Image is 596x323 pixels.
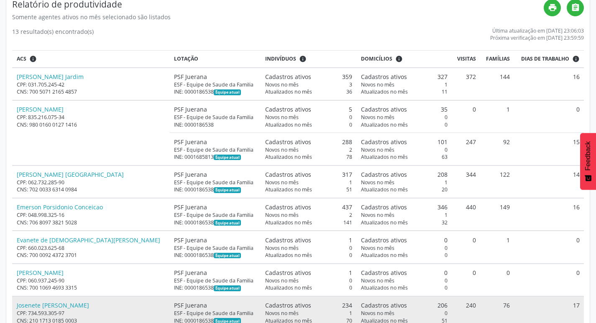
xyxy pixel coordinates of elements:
div: ESF - Equipe de Saude da Familia [174,277,256,284]
span: Cadastros ativos [361,105,407,114]
div: PSF Juerana [174,268,256,277]
td: 149 [481,198,514,231]
div: CNS: 702 0033 6314 0984 [17,186,165,193]
div: 0 [361,310,448,317]
span: Cadastros ativos [265,236,311,244]
span: Cadastros ativos [361,203,407,211]
div: 141 [265,219,352,226]
span: Novos no mês [361,277,394,284]
i: ACSs que estiveram vinculados a uma UBS neste período, mesmo sem produtividade. [29,55,37,63]
span: Atualizados no mês [265,153,312,160]
div: 2 [265,146,352,153]
span: Novos no mês [265,244,299,252]
span: Novos no mês [265,211,299,219]
div: 2 [265,211,352,219]
div: PSF Juerana [174,137,256,146]
span: Atualizados no mês [361,121,408,128]
td: 0 [452,231,481,263]
div: 0 [265,244,352,252]
span: ACS [17,55,26,63]
div: 11 [361,88,448,95]
a: [PERSON_NAME] Jardim [17,73,84,81]
span: Novos no mês [361,81,394,88]
div: 0 [361,284,448,291]
div: 5 [265,105,352,114]
div: 0 [361,121,448,128]
div: 0 [265,114,352,121]
td: 14 [514,165,584,198]
div: PSF Juerana [174,301,256,310]
div: INE: 0001685813 [174,153,256,160]
div: PSF Juerana [174,203,256,211]
span: Novos no mês [361,114,394,121]
div: 1 [265,268,352,277]
div: 1 [361,179,448,186]
td: 122 [481,165,514,198]
i: Dias em que o(a) ACS fez pelo menos uma visita, ou ficha de cadastro individual ou cadastro domic... [572,55,580,63]
div: INE: 0000186538 [174,121,256,128]
span: Atualizados no mês [265,252,312,259]
div: 1 [265,236,352,244]
a: [PERSON_NAME] [GEOGRAPHIC_DATA] [17,170,124,178]
div: 0 [361,236,448,244]
span: Novos no mês [265,277,299,284]
div: CPF: 062.732.285-90 [17,179,165,186]
span: Dias de trabalho [521,55,569,63]
span: Atualizados no mês [265,186,312,193]
div: CPF: 060.937.245-90 [17,277,165,284]
td: 0 [514,100,584,133]
div: 359 [265,72,352,81]
div: INE: 0000186538 [174,186,256,193]
span: Novos no mês [361,146,394,153]
div: 0 [361,146,448,153]
span: Esta é a equipe atual deste Agente [214,253,241,259]
span: Novos no mês [361,211,394,219]
div: CNS: 700 0092 4372 3701 [17,252,165,259]
span: Cadastros ativos [265,72,311,81]
div: ESF - Equipe de Saude da Familia [174,146,256,153]
td: 1 [481,100,514,133]
a: Evanete de [DEMOGRAPHIC_DATA][PERSON_NAME] [17,236,160,244]
div: PSF Juerana [174,72,256,81]
span: Atualizados no mês [265,88,312,95]
div: Somente agentes ativos no mês selecionado são listados [12,13,544,21]
span: Cadastros ativos [361,268,407,277]
td: 247 [452,133,481,165]
span: Esta é a equipe atual deste Agente [214,187,241,193]
span: Cadastros ativos [265,203,311,211]
span: Cadastros ativos [361,72,407,81]
span: Indivíduos [265,55,296,63]
span: Atualizados no mês [361,252,408,259]
span: Cadastros ativos [361,137,407,146]
div: PSF Juerana [174,170,256,179]
span: Atualizados no mês [361,153,408,160]
div: 3 [265,81,352,88]
span: Novos no mês [265,179,299,186]
div: PSF Juerana [174,236,256,244]
td: 344 [452,165,481,198]
div: 0 [265,277,352,284]
button: Feedback - Mostrar pesquisa [580,133,596,190]
span: Atualizados no mês [361,88,408,95]
span: Esta é a equipe atual deste Agente [214,155,241,160]
div: Última atualização em [DATE] 23:06:03 [490,27,584,34]
td: 16 [514,68,584,100]
div: CPF: 031.705.245-42 [17,81,165,88]
div: 327 [361,72,448,81]
div: PSF Juerana [174,105,256,114]
span: Cadastros ativos [265,170,311,179]
div: 51 [265,186,352,193]
td: 1 [481,231,514,263]
div: 206 [361,301,448,310]
td: 0 [452,264,481,296]
div: INE: 0000186538 [174,284,256,291]
div: 13 resultado(s) encontrado(s) [12,27,94,41]
div: INE: 0000186538 [174,252,256,259]
span: Feedback [584,141,592,170]
div: 437 [265,203,352,211]
div: 0 [361,252,448,259]
div: 101 [361,137,448,146]
div: CPF: 048.998.325-16 [17,211,165,219]
div: 36 [265,88,352,95]
div: ESF - Equipe de Saude da Familia [174,179,256,186]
